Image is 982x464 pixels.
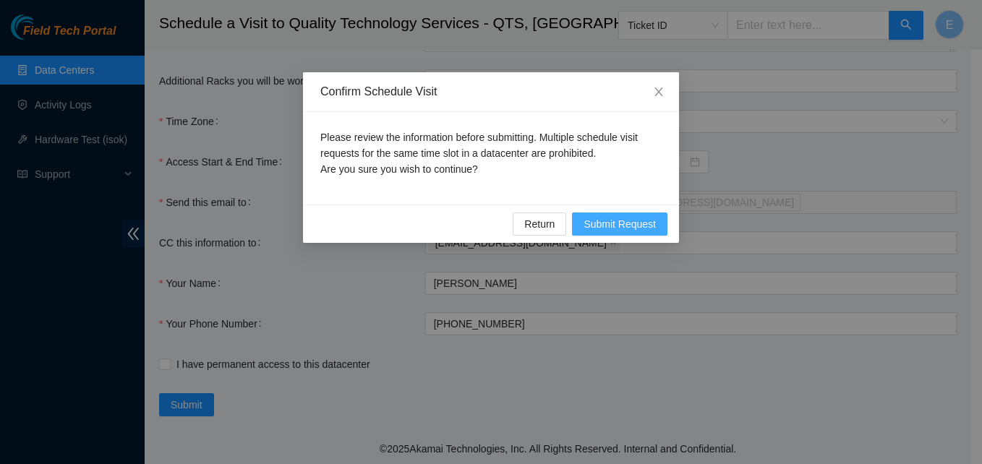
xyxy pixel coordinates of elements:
[320,84,662,100] div: Confirm Schedule Visit
[320,129,662,177] p: Please review the information before submitting. Multiple schedule visit requests for the same ti...
[653,86,665,98] span: close
[572,212,667,236] button: Submit Request
[524,216,555,232] span: Return
[639,72,679,113] button: Close
[584,216,656,232] span: Submit Request
[513,212,566,236] button: Return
